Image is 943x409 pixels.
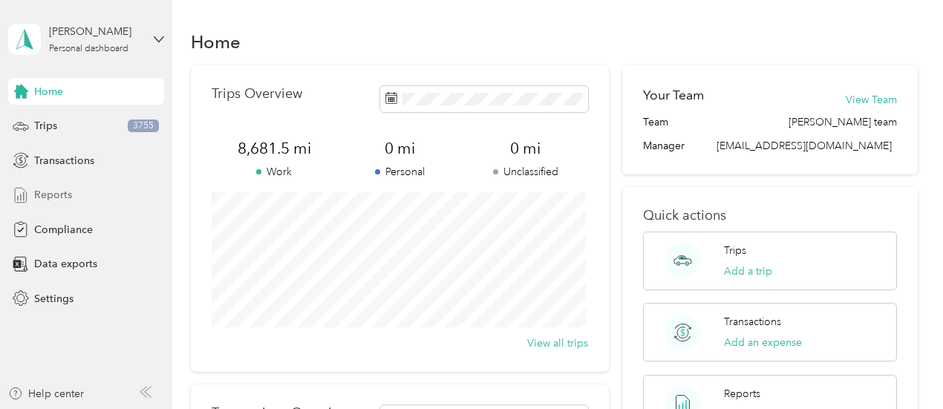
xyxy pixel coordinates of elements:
[724,314,781,330] p: Transactions
[34,291,74,307] span: Settings
[643,114,668,130] span: Team
[643,86,704,105] h2: Your Team
[8,386,84,402] button: Help center
[49,45,128,53] div: Personal dashboard
[212,138,337,159] span: 8,681.5 mi
[846,92,897,108] button: View Team
[34,187,72,203] span: Reports
[643,138,685,154] span: Manager
[724,386,760,402] p: Reports
[128,120,159,133] span: 3755
[34,84,63,99] span: Home
[860,326,943,409] iframe: Everlance-gr Chat Button Frame
[34,256,97,272] span: Data exports
[463,138,588,159] span: 0 mi
[191,34,241,50] h1: Home
[34,118,57,134] span: Trips
[463,164,588,180] p: Unclassified
[337,138,463,159] span: 0 mi
[527,336,588,351] button: View all trips
[643,208,897,223] p: Quick actions
[789,114,897,130] span: [PERSON_NAME] team
[724,243,746,258] p: Trips
[34,153,94,168] span: Transactions
[724,264,772,279] button: Add a trip
[717,140,892,152] span: [EMAIL_ADDRESS][DOMAIN_NAME]
[724,335,802,350] button: Add an expense
[212,86,302,102] p: Trips Overview
[49,24,142,39] div: [PERSON_NAME]
[212,164,337,180] p: Work
[337,164,463,180] p: Personal
[34,222,93,238] span: Compliance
